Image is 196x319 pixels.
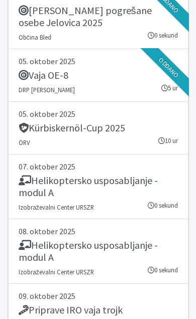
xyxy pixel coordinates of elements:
[19,108,178,120] p: 05. oktober 2025
[19,239,178,263] h5: Helikoptersko usposabljanje - modul A
[8,102,188,154] a: 05. oktober 2025 Kürbiskernöl-Cup 2025 ÖRV 10 ur
[19,161,178,173] p: 07. oktober 2025
[19,69,68,81] h5: Vaja OE-8
[19,33,51,41] small: Občina Bled
[8,219,188,284] a: 08. oktober 2025 Helikoptersko usposabljanje - modul A Izobraževalni Center URSZR 0 sekund
[19,5,178,29] h5: [PERSON_NAME] pogrešane osebe Jelovica 2025
[19,304,123,316] h5: Priprave IRO vaja trojk
[8,49,188,102] a: 05. oktober 2025 Vaja OE-8 DRP [PERSON_NAME] 5 ur Oddano
[19,225,178,237] p: 08. oktober 2025
[19,268,94,276] small: Izobraževalni Center URSZR
[19,290,178,302] p: 09. oktober 2025
[19,55,178,67] p: 05. oktober 2025
[8,154,188,219] a: 07. oktober 2025 Helikoptersko usposabljanje - modul A Izobraževalni Center URSZR 0 sekund
[148,201,178,210] small: 0 sekund
[19,86,75,94] small: DRP [PERSON_NAME]
[19,175,178,199] h5: Helikoptersko usposabljanje - modul A
[148,265,178,275] small: 0 sekund
[19,203,94,211] small: Izobraževalni Center URSZR
[158,136,178,145] small: 10 ur
[19,122,125,134] h5: Kürbiskernöl-Cup 2025
[19,138,30,146] small: ÖRV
